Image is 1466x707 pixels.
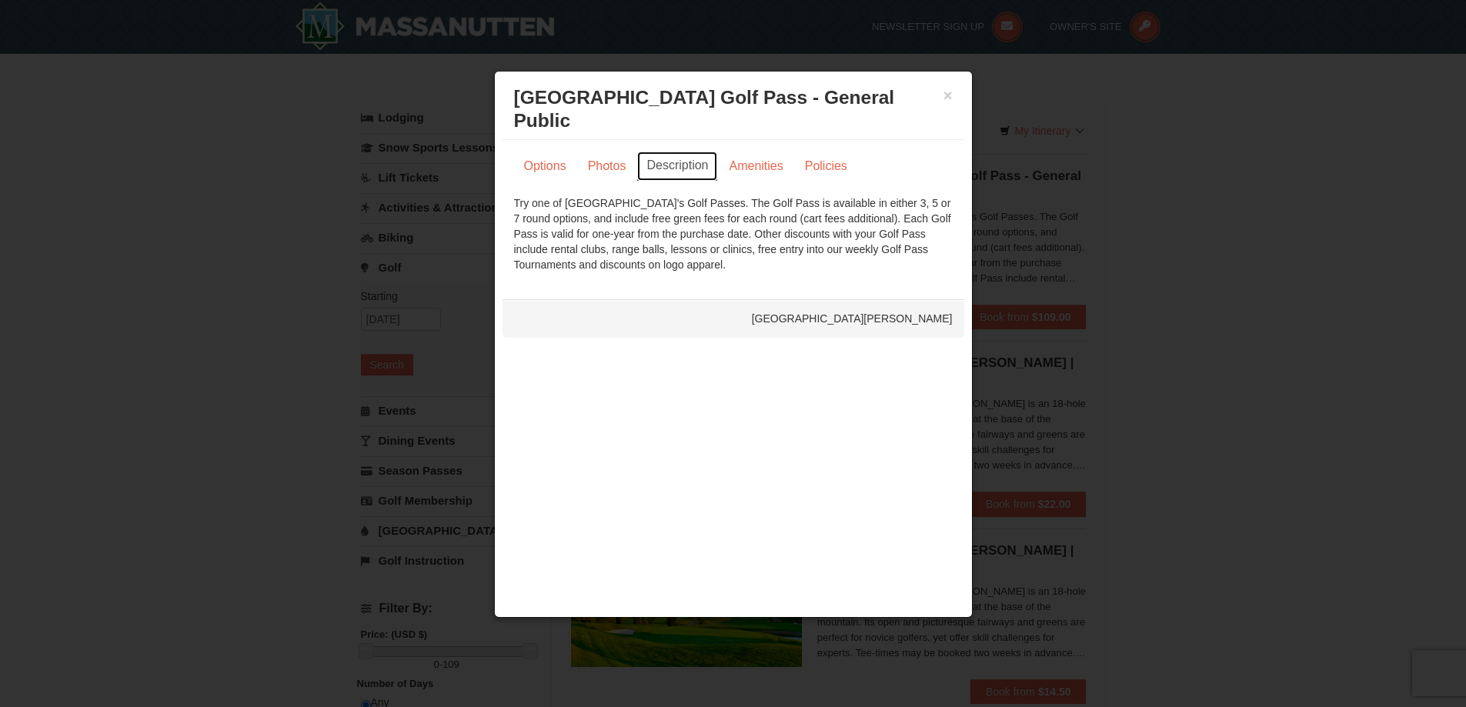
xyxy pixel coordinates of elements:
[514,195,953,272] div: Try one of [GEOGRAPHIC_DATA]'s Golf Passes. The Golf Pass is available in either 3, 5 or 7 round ...
[578,152,636,181] a: Photos
[514,152,576,181] a: Options
[637,152,717,181] a: Description
[514,86,953,132] h3: [GEOGRAPHIC_DATA] Golf Pass - General Public
[503,299,964,338] div: [GEOGRAPHIC_DATA][PERSON_NAME]
[795,152,857,181] a: Policies
[719,152,793,181] a: Amenities
[943,88,953,103] button: ×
